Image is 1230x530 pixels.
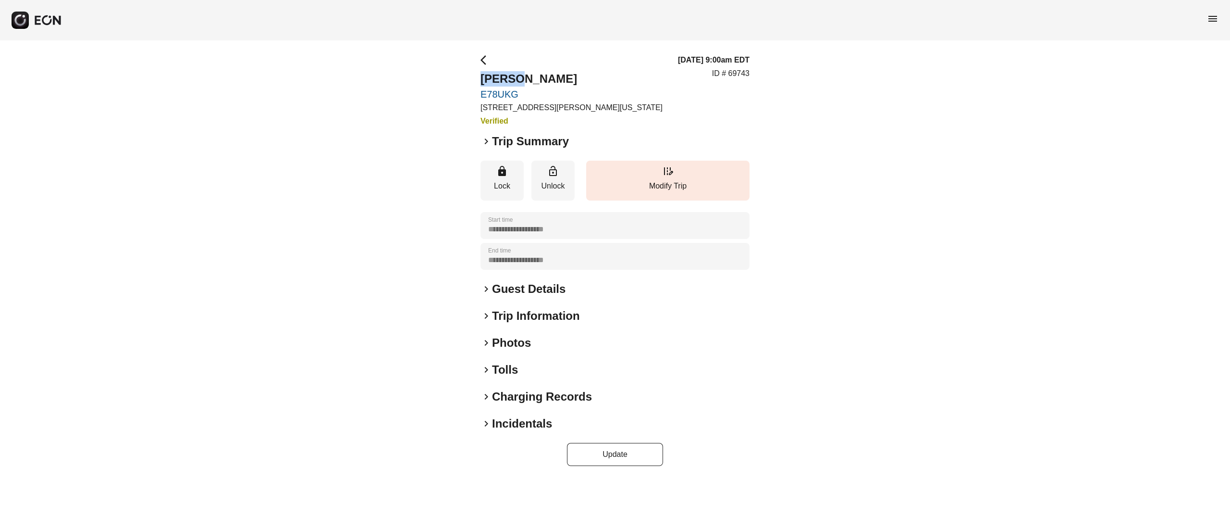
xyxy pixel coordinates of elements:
h2: Trip Summary [492,134,569,149]
h3: [DATE] 9:00am EDT [678,54,750,66]
span: menu [1207,13,1218,25]
span: keyboard_arrow_right [480,418,492,429]
h2: Incidentals [492,416,552,431]
span: edit_road [662,165,674,177]
span: keyboard_arrow_right [480,391,492,403]
button: Update [567,443,663,466]
span: lock [496,165,508,177]
h2: [PERSON_NAME] [480,71,663,87]
span: keyboard_arrow_right [480,337,492,349]
h3: Verified [480,115,663,127]
p: Modify Trip [591,180,745,192]
span: keyboard_arrow_right [480,310,492,322]
h2: Tolls [492,362,518,378]
button: Lock [480,161,524,201]
span: lock_open [547,165,559,177]
span: arrow_back_ios [480,54,492,66]
span: keyboard_arrow_right [480,136,492,147]
p: Lock [485,180,519,192]
button: Unlock [531,161,575,201]
span: keyboard_arrow_right [480,283,492,295]
h2: Charging Records [492,389,592,404]
h2: Trip Information [492,308,580,324]
h2: Guest Details [492,281,566,297]
a: E78UKG [480,88,663,100]
p: Unlock [536,180,570,192]
h2: Photos [492,335,531,351]
span: keyboard_arrow_right [480,364,492,376]
p: [STREET_ADDRESS][PERSON_NAME][US_STATE] [480,102,663,114]
button: Modify Trip [586,161,750,201]
p: ID # 69743 [712,68,750,79]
